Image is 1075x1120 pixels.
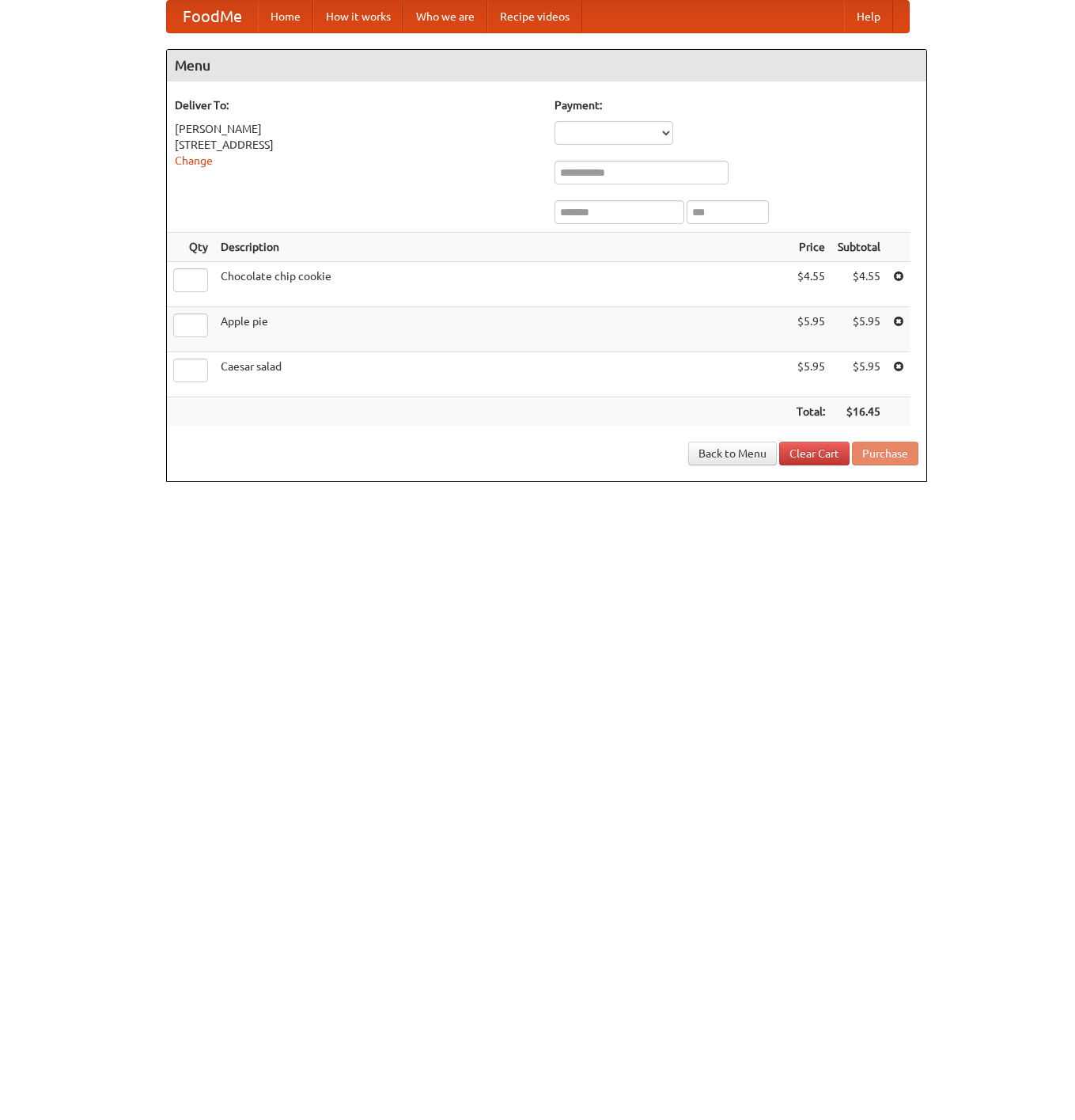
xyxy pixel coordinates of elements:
[214,307,790,352] td: Apple pie
[790,397,831,427] th: Total:
[214,233,790,262] th: Description
[214,352,790,397] td: Caesar salad
[175,121,539,137] div: [PERSON_NAME]
[403,1,487,32] a: Who we are
[487,1,582,32] a: Recipe videos
[844,1,893,32] a: Help
[214,262,790,307] td: Chocolate chip cookie
[852,442,918,465] button: Purchase
[831,307,887,352] td: $5.95
[790,262,831,307] td: $4.55
[831,397,887,427] th: $16.45
[555,97,918,113] h5: Payment:
[313,1,403,32] a: How it works
[831,262,887,307] td: $4.55
[175,137,539,153] div: [STREET_ADDRESS]
[258,1,313,32] a: Home
[790,352,831,397] td: $5.95
[167,1,258,32] a: FoodMe
[167,233,214,262] th: Qty
[779,442,850,465] a: Clear Cart
[688,442,777,465] a: Back to Menu
[790,233,831,262] th: Price
[831,352,887,397] td: $5.95
[175,97,539,113] h5: Deliver To:
[175,154,213,167] a: Change
[831,233,887,262] th: Subtotal
[790,307,831,352] td: $5.95
[167,50,926,82] h4: Menu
